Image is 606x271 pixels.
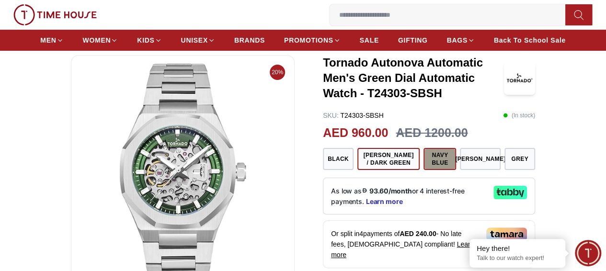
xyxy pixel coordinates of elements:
img: Tamara [486,227,527,241]
img: ... [13,4,97,25]
a: UNISEX [181,32,215,49]
h2: AED 960.00 [323,124,388,142]
button: Black [323,148,354,170]
button: Grey [504,148,535,170]
a: BAGS [446,32,474,49]
p: Talk to our watch expert! [477,254,558,262]
a: MEN [40,32,63,49]
button: Navy Blue [423,148,456,170]
img: Tornado Autonova Automatic Men's Green Dial Automatic Watch - T24303-SBSH [504,61,535,95]
span: Learn more [331,240,474,259]
div: Chat Widget [575,240,601,266]
div: Hey there! [477,244,558,253]
p: ( In stock ) [503,111,535,120]
span: Back To School Sale [494,35,566,45]
a: GIFTING [398,32,428,49]
a: PROMOTIONS [284,32,341,49]
a: BRANDS [234,32,265,49]
span: MEN [40,35,56,45]
a: KIDS [137,32,161,49]
p: T24303-SBSH [323,111,384,120]
span: UNISEX [181,35,208,45]
span: AED 240.00 [400,230,436,237]
span: 20% [270,65,285,80]
a: SALE [360,32,379,49]
span: KIDS [137,35,154,45]
span: PROMOTIONS [284,35,333,45]
span: BAGS [446,35,467,45]
button: [PERSON_NAME] / Dark Green [357,148,420,170]
span: BRANDS [234,35,265,45]
a: Back To School Sale [494,32,566,49]
div: Or split in 4 payments of - No late fees, [DEMOGRAPHIC_DATA] compliant! [323,220,535,268]
h3: AED 1200.00 [396,124,468,142]
span: WOMEN [83,35,111,45]
a: WOMEN [83,32,118,49]
h3: Tornado Autonova Automatic Men's Green Dial Automatic Watch - T24303-SBSH [323,55,504,101]
span: SALE [360,35,379,45]
span: SKU : [323,112,339,119]
button: [PERSON_NAME] [460,148,501,170]
span: GIFTING [398,35,428,45]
